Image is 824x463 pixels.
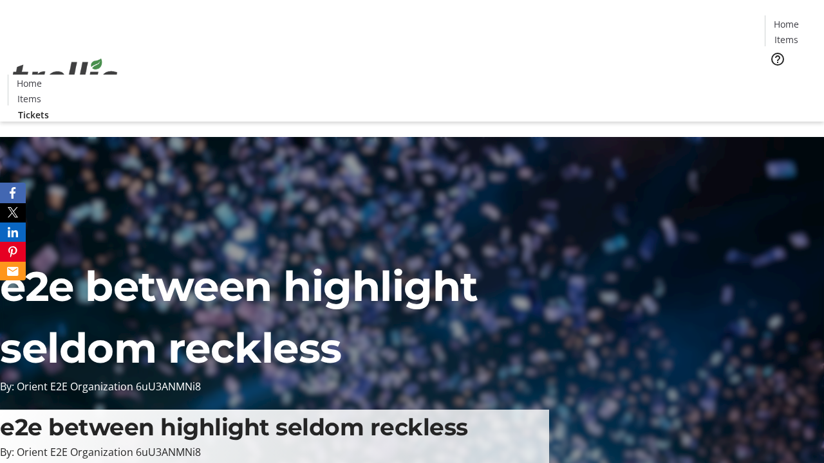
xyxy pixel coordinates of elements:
button: Help [765,46,791,72]
img: Orient E2E Organization 6uU3ANMNi8's Logo [8,44,122,109]
a: Items [8,92,50,105]
a: Items [765,33,807,46]
span: Tickets [775,75,806,88]
a: Home [8,77,50,90]
a: Home [765,17,807,31]
span: Home [17,77,42,90]
a: Tickets [765,75,816,88]
span: Home [774,17,799,31]
a: Tickets [8,108,59,122]
span: Items [17,92,41,105]
span: Tickets [18,108,49,122]
span: Items [774,33,798,46]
